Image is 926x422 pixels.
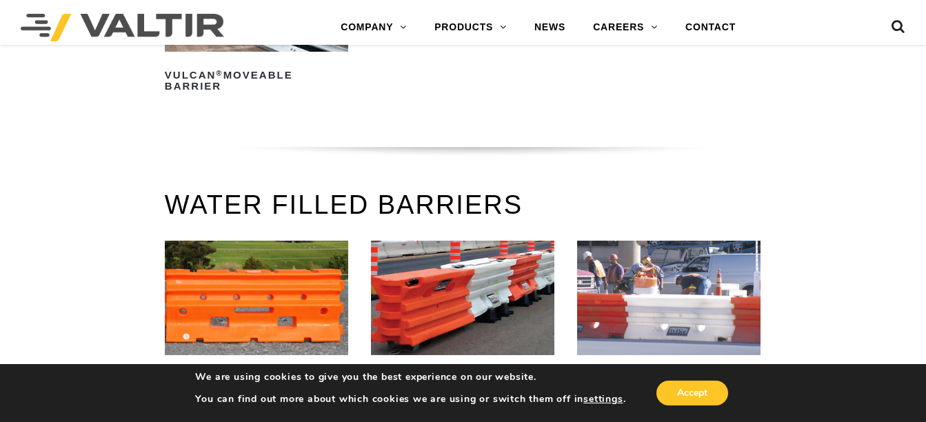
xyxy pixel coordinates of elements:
[583,393,623,405] button: settings
[195,393,625,405] p: You can find out more about which cookies we are using or switch them off in .
[165,190,523,219] a: WATER FILLED BARRIERS
[21,14,224,41] img: Valtir
[165,64,348,97] h2: Vulcan Moveable Barrier
[577,241,761,390] a: [PERSON_NAME]®TL-2
[672,14,749,41] a: CONTACT
[521,14,579,41] a: NEWS
[579,14,672,41] a: CAREERS
[327,14,421,41] a: COMPANY
[216,69,223,77] sup: ®
[656,381,728,405] button: Accept
[165,241,348,401] a: ArmorZone®TL-2 Water-Filled Barrier
[421,14,521,41] a: PRODUCTS
[195,371,625,383] p: We are using cookies to give you the best experience on our website.
[371,241,554,390] a: [PERSON_NAME]®CET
